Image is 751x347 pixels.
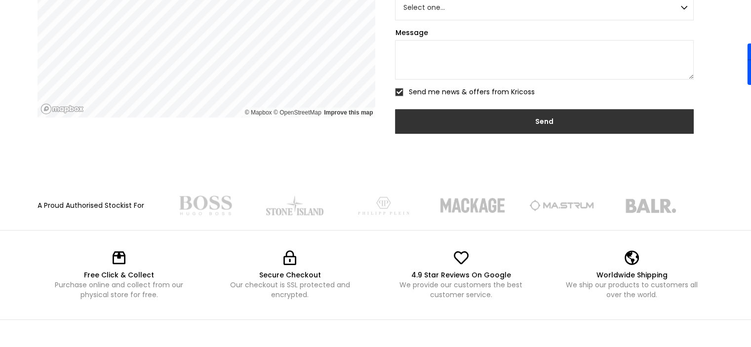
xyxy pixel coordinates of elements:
[274,109,321,116] a: OpenStreetMap
[218,270,361,280] div: Secure Checkout
[408,87,534,97] span: Send me news & offers from Kricoss
[389,280,532,300] div: We provide our customers the best customer service.
[560,280,704,300] div: We ship our products to customers all over the world.
[395,109,693,134] input: Send
[40,103,84,115] a: Mapbox logo
[560,270,704,280] div: Worldwide Shipping
[47,270,191,280] div: Free Click & Collect
[395,28,693,38] label: Message
[324,109,373,116] a: Map feedback
[38,200,144,210] div: A Proud Authorised Stockist For
[218,280,361,300] div: Our checkout is SSL protected and encrypted.
[245,109,272,116] a: Mapbox
[389,270,532,280] div: 4.9 Star Reviews On Google
[47,280,191,300] div: Purchase online and collect from our physical store for free.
